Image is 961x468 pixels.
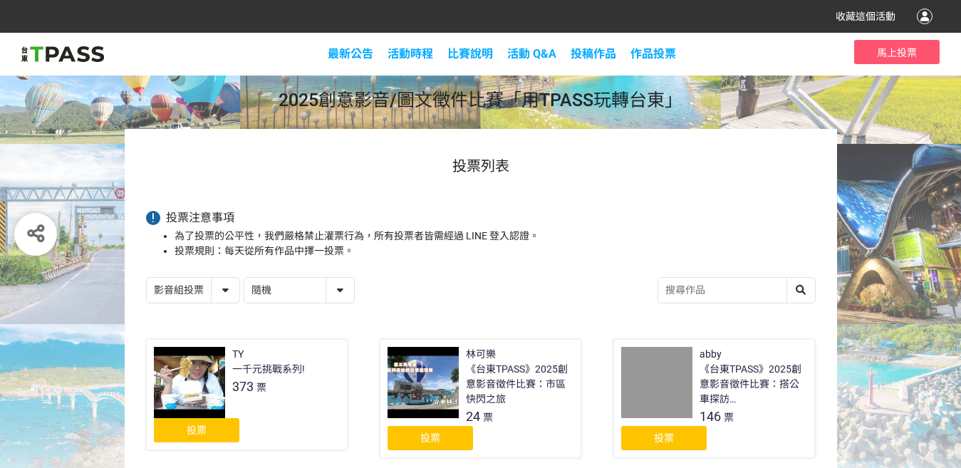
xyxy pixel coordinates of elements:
[466,347,496,362] div: 林可樂
[175,244,816,259] li: 投票規則：每天從所有作品中擇一投票。
[658,278,815,303] input: 搜尋作品
[854,40,940,64] button: 馬上投票
[420,432,440,444] span: 投票
[836,11,895,22] span: 收藏這個活動
[654,432,674,444] span: 投票
[232,347,244,362] div: TY
[166,211,234,224] span: 投票注意事項
[232,379,254,394] span: 373
[21,43,104,65] img: 2025創意影音/圖文徵件比賽「用TPASS玩轉台東」
[388,47,433,61] a: 活動時程
[328,47,373,61] a: 最新公告
[700,409,721,424] span: 146
[700,347,722,362] div: abby
[724,412,734,423] span: 票
[146,339,348,450] a: TY一千元挑戰系列!373票投票
[877,47,917,58] span: 馬上投票
[630,47,676,61] span: 作品投票
[447,47,493,61] a: 比賽說明
[483,412,493,423] span: 票
[507,47,556,61] a: 活動 Q&A
[700,362,807,407] div: 《台東TPASS》2025創意影音徵件比賽：搭公車探訪[GEOGRAPHIC_DATA]店
[175,229,816,244] li: 為了投票的公平性，我們嚴格禁止灌票行為，所有投票者皆需經過 LINE 登入認證。
[466,409,480,424] span: 24
[232,362,305,377] div: 一千元挑戰系列!
[256,382,266,393] span: 票
[380,339,581,458] a: 林可樂《台東TPASS》2025創意影音徵件比賽：市區快閃之旅24票投票
[613,339,815,458] a: abby《台東TPASS》2025創意影音徵件比賽：搭公車探訪[GEOGRAPHIC_DATA]店146票投票
[279,90,682,110] span: 2025創意影音/圖文徵件比賽「用TPASS玩轉台東」
[466,362,573,407] div: 《台東TPASS》2025創意影音徵件比賽：市區快閃之旅
[187,425,207,436] span: 投票
[146,157,816,175] h1: 投票列表
[571,47,616,61] span: 投稿作品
